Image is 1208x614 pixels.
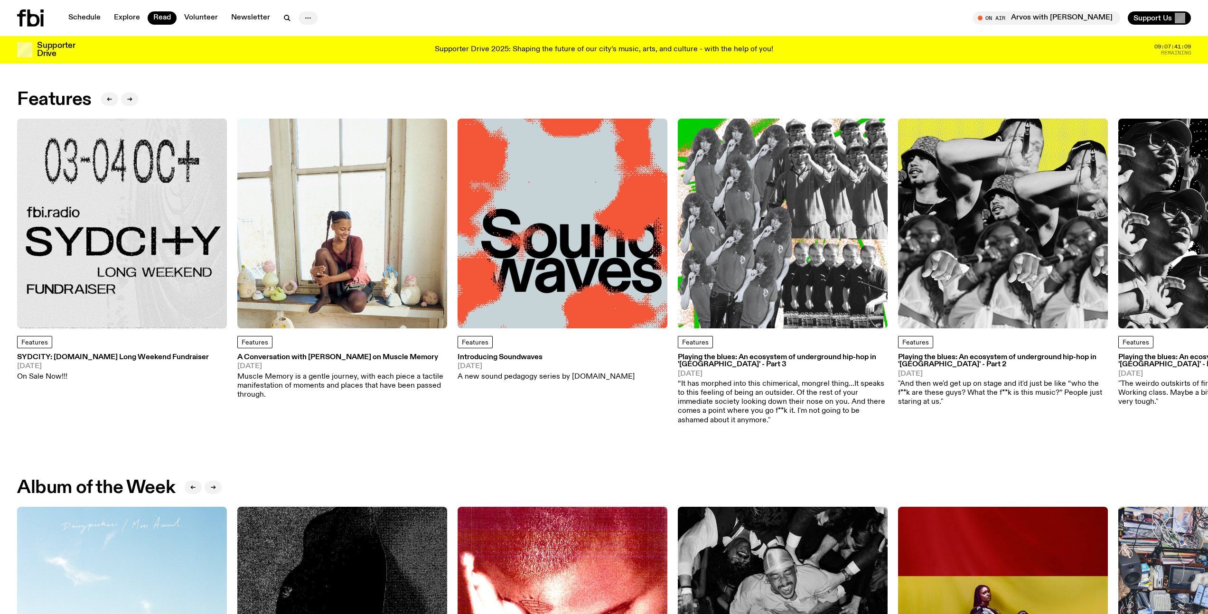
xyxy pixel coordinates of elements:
[237,372,447,400] p: Muscle Memory is a gentle journey, with each piece a tactile manifestation of moments and places ...
[678,354,888,425] a: Playing the blues: An ecosystem of underground hip-hop in '[GEOGRAPHIC_DATA]' - Part 3[DATE]“It h...
[17,354,209,381] a: SYDCITY: [DOMAIN_NAME] Long Weekend Fundraiser[DATE]On Sale Now!!!
[37,42,75,58] h3: Supporter Drive
[148,11,177,25] a: Read
[225,11,276,25] a: Newsletter
[17,119,227,328] img: Black text on gray background. Reading top to bottom: 03-04 OCT. fbi.radio SYDCITY LONG WEEKEND F...
[902,339,929,346] span: Features
[898,336,933,348] a: Features
[1161,50,1191,56] span: Remaining
[17,336,52,348] a: Features
[682,339,709,346] span: Features
[458,354,635,381] a: Introducing Soundwaves[DATE]A new sound pedagogy series by [DOMAIN_NAME]
[63,11,106,25] a: Schedule
[108,11,146,25] a: Explore
[237,354,447,361] h3: A Conversation with [PERSON_NAME] on Muscle Memory
[973,11,1120,25] button: On AirArvos with [PERSON_NAME]
[898,354,1108,368] h3: Playing the blues: An ecosystem of underground hip-hop in '[GEOGRAPHIC_DATA]' - Part 2
[1128,11,1191,25] button: Support Us
[458,372,635,381] p: A new sound pedagogy series by [DOMAIN_NAME]
[678,380,888,425] p: “It has morphed into this chimerical, mongrel thing...It speaks to this feeling of being an outsi...
[898,380,1108,407] p: "And then we'd get up on stage and it'd just be like “who the f**k are these guys? What the f**k ...
[237,363,447,370] span: [DATE]
[21,339,48,346] span: Features
[462,339,488,346] span: Features
[1123,339,1149,346] span: Features
[1154,44,1191,49] span: 09:07:41:09
[435,46,773,54] p: Supporter Drive 2025: Shaping the future of our city’s music, arts, and culture - with the help o...
[242,339,268,346] span: Features
[458,119,667,328] img: The text Sound waves, with one word stacked upon another, in black text on a bluish-gray backgrou...
[898,371,1108,378] span: [DATE]
[1133,14,1172,22] span: Support Us
[17,363,209,370] span: [DATE]
[458,336,493,348] a: Features
[17,372,209,381] p: On Sale Now!!!
[458,363,635,370] span: [DATE]
[678,371,888,378] span: [DATE]
[237,354,447,400] a: A Conversation with [PERSON_NAME] on Muscle Memory[DATE]Muscle Memory is a gentle journey, with e...
[898,354,1108,407] a: Playing the blues: An ecosystem of underground hip-hop in '[GEOGRAPHIC_DATA]' - Part 2[DATE]"And ...
[178,11,224,25] a: Volunteer
[17,479,175,496] h2: Album of the Week
[458,354,635,361] h3: Introducing Soundwaves
[678,336,713,348] a: Features
[1118,336,1153,348] a: Features
[17,354,209,361] h3: SYDCITY: [DOMAIN_NAME] Long Weekend Fundraiser
[237,336,272,348] a: Features
[17,91,92,108] h2: Features
[678,354,888,368] h3: Playing the blues: An ecosystem of underground hip-hop in '[GEOGRAPHIC_DATA]' - Part 3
